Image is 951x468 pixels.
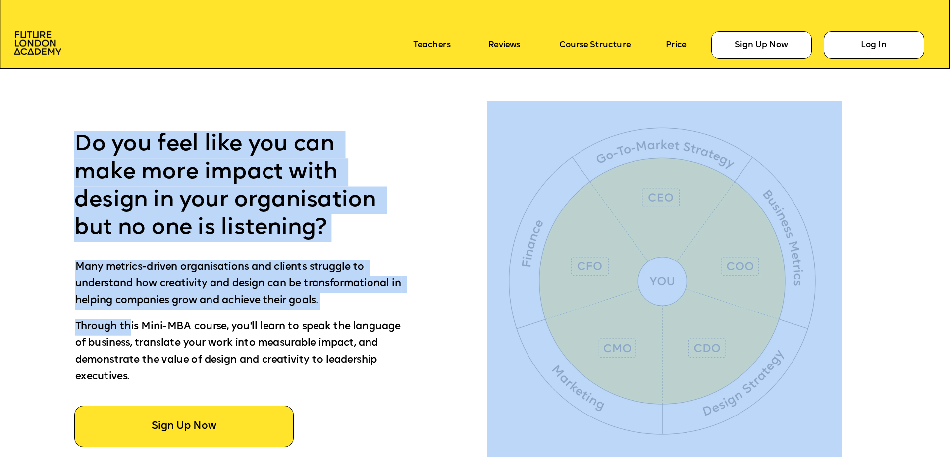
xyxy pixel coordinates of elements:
a: Price [666,40,686,50]
a: Course Structure [559,40,631,50]
a: Teachers [413,40,450,50]
span: Do you feel like you can make more impact with design in your organisation but no one is listening? [74,133,382,239]
span: Many metrics-driven organisations and clients struggle to understand how creativity and design ca... [75,262,404,306]
img: image-aac980e9-41de-4c2d-a048-f29dd30a0068.png [14,31,61,55]
img: image-94416c34-2042-40bc-bb9b-e63dbcc6dc34.webp [487,101,841,457]
span: Through this Mini-MBA course, you'll learn to speak the language of business, translate your work... [75,322,403,382]
a: Reviews [488,40,520,50]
